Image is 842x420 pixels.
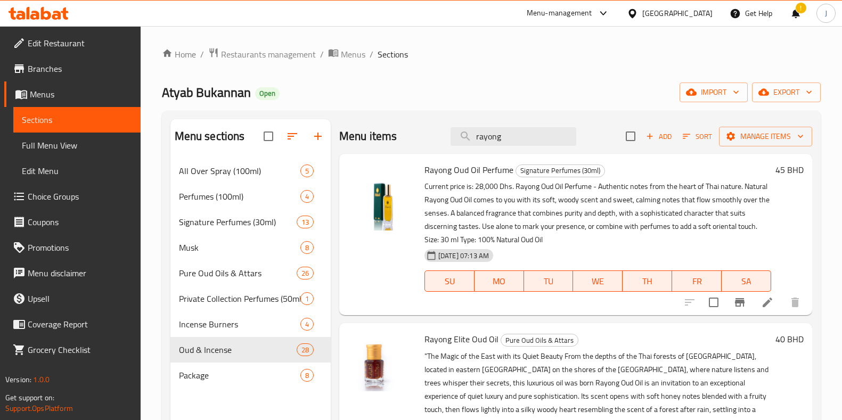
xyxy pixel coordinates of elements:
span: 5 [301,166,313,176]
span: SU [429,274,470,289]
div: Oud & Incense28 [170,337,331,363]
span: Upsell [28,292,132,305]
a: Full Menu View [13,133,141,158]
a: Choice Groups [4,184,141,209]
li: / [200,48,204,61]
div: Perfumes (100ml)4 [170,184,331,209]
span: export [761,86,812,99]
span: Grocery Checklist [28,343,132,356]
div: Private Collection Perfumes (50ml)1 [170,286,331,311]
span: J [825,7,827,19]
a: Menus [4,81,141,107]
span: Rayong Oud Oil Perfume [424,162,513,178]
div: [GEOGRAPHIC_DATA] [642,7,713,19]
img: Rayong Elite Oud Oil [348,332,416,400]
div: items [300,292,314,305]
span: MO [479,274,520,289]
nav: Menu sections [170,154,331,392]
a: Upsell [4,286,141,311]
span: Choice Groups [28,190,132,203]
span: Signature Perfumes (30ml) [179,216,297,228]
span: 1 [301,294,313,304]
div: items [300,241,314,254]
span: 8 [301,243,313,253]
span: Restaurants management [221,48,316,61]
div: Musk8 [170,235,331,260]
span: Edit Menu [22,164,132,177]
span: Get support on: [5,391,54,405]
img: Rayong Oud Oil Perfume [348,162,416,230]
span: Branches [28,62,132,75]
button: Sort [680,128,715,145]
span: Perfumes (100ml) [179,190,300,203]
span: Manage items [727,130,804,143]
h2: Menu sections [175,128,245,144]
button: Manage items [719,127,812,146]
span: Package [179,369,300,382]
span: 13 [297,217,313,227]
div: Incense Burners4 [170,311,331,337]
span: 4 [301,192,313,202]
span: SA [726,274,767,289]
span: Musk [179,241,300,254]
span: Oud & Incense [179,343,297,356]
span: import [688,86,739,99]
span: Open [255,89,280,98]
span: Sort [683,130,712,143]
span: Coupons [28,216,132,228]
button: TH [623,270,672,292]
span: Full Menu View [22,139,132,152]
span: Version: [5,373,31,386]
a: Home [162,48,196,61]
span: Menus [341,48,365,61]
div: Menu-management [527,7,592,20]
div: Signature Perfumes (30ml) [516,164,605,177]
span: 1.0.0 [33,373,50,386]
span: Signature Perfumes (30ml) [516,164,604,177]
span: Private Collection Perfumes (50ml) [179,292,300,305]
span: FR [676,274,717,289]
button: WE [573,270,623,292]
button: SA [722,270,771,292]
a: Coverage Report [4,311,141,337]
a: Branches [4,56,141,81]
span: Sort items [676,128,719,145]
span: 4 [301,319,313,330]
h6: 40 BHD [775,332,804,347]
li: / [370,48,373,61]
span: WE [577,274,618,289]
span: Rayong Elite Oud Oil [424,331,498,347]
button: export [752,83,821,102]
nav: breadcrumb [162,47,821,61]
div: Pure Oud Oils & Attars26 [170,260,331,286]
span: TU [528,274,569,289]
span: Menus [30,88,132,101]
a: Menu disclaimer [4,260,141,286]
span: 26 [297,268,313,278]
a: Edit Restaurant [4,30,141,56]
span: Add [644,130,673,143]
div: Open [255,87,280,100]
span: Menu disclaimer [28,267,132,279]
button: MO [475,270,524,292]
li: / [320,48,324,61]
div: items [297,343,314,356]
span: Incense Burners [179,318,300,331]
button: SU [424,270,475,292]
span: Sections [378,48,408,61]
h2: Menu items [339,128,397,144]
span: TH [627,274,668,289]
a: Restaurants management [208,47,316,61]
div: All Over Spray (100ml)5 [170,158,331,184]
a: Edit menu item [761,296,774,309]
input: search [451,127,576,146]
span: All Over Spray (100ml) [179,164,300,177]
span: 28 [297,345,313,355]
div: Signature Perfumes (30ml)13 [170,209,331,235]
span: 8 [301,370,313,381]
span: Pure Oud Oils & Attars [179,267,297,279]
div: items [300,164,314,177]
span: [DATE] 07:13 AM [434,251,493,261]
a: Edit Menu [13,158,141,184]
button: FR [672,270,722,292]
